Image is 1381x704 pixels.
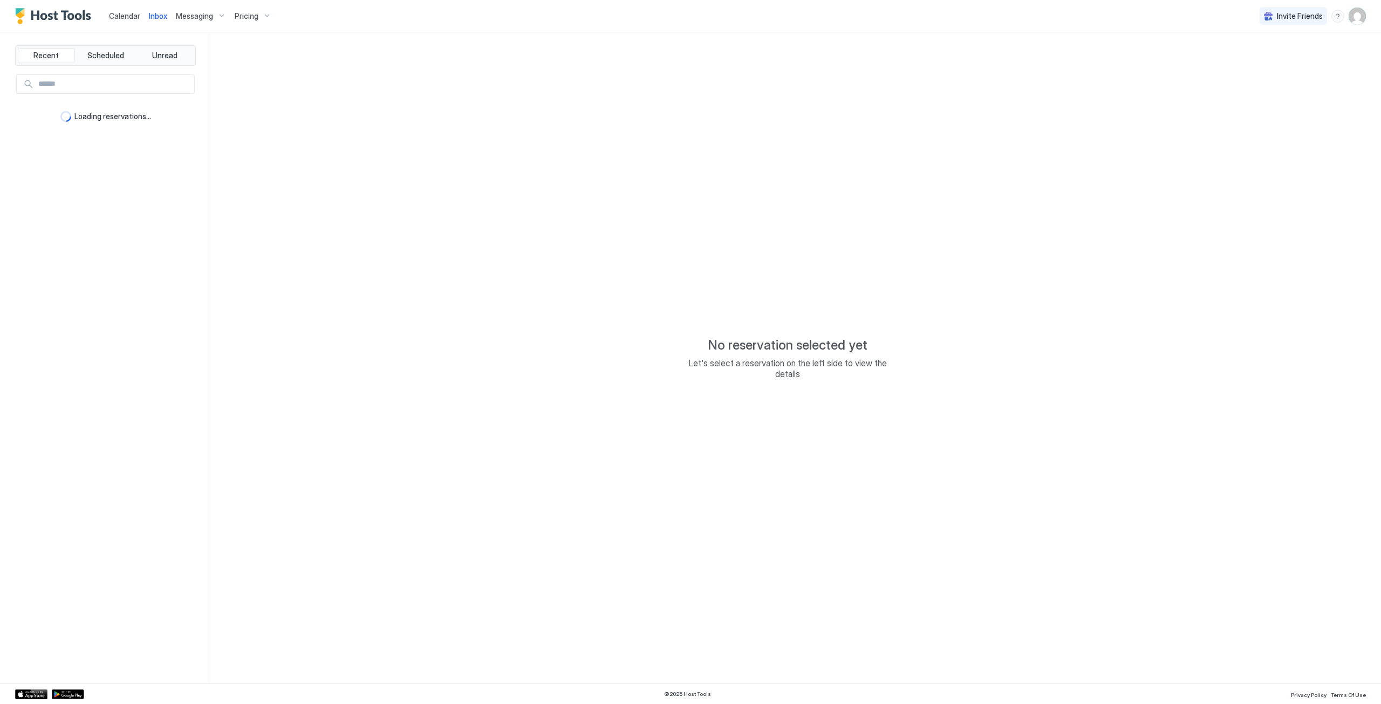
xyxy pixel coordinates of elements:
[1331,10,1344,23] div: menu
[149,10,167,22] a: Inbox
[176,11,213,21] span: Messaging
[152,51,177,60] span: Unread
[664,691,711,698] span: © 2025 Host Tools
[1331,688,1366,700] a: Terms Of Use
[136,48,193,63] button: Unread
[708,337,867,353] span: No reservation selected yet
[60,111,71,122] div: loading
[87,51,124,60] span: Scheduled
[1349,8,1366,25] div: User profile
[77,48,134,63] button: Scheduled
[74,112,151,121] span: Loading reservations...
[18,48,75,63] button: Recent
[1277,11,1323,21] span: Invite Friends
[109,11,140,20] span: Calendar
[1331,692,1366,698] span: Terms Of Use
[33,51,59,60] span: Recent
[15,689,47,699] a: App Store
[680,358,895,379] span: Let's select a reservation on the left side to view the details
[149,11,167,20] span: Inbox
[15,45,196,66] div: tab-group
[109,10,140,22] a: Calendar
[235,11,258,21] span: Pricing
[1291,688,1327,700] a: Privacy Policy
[34,75,194,93] input: Input Field
[15,8,96,24] a: Host Tools Logo
[1291,692,1327,698] span: Privacy Policy
[52,689,84,699] a: Google Play Store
